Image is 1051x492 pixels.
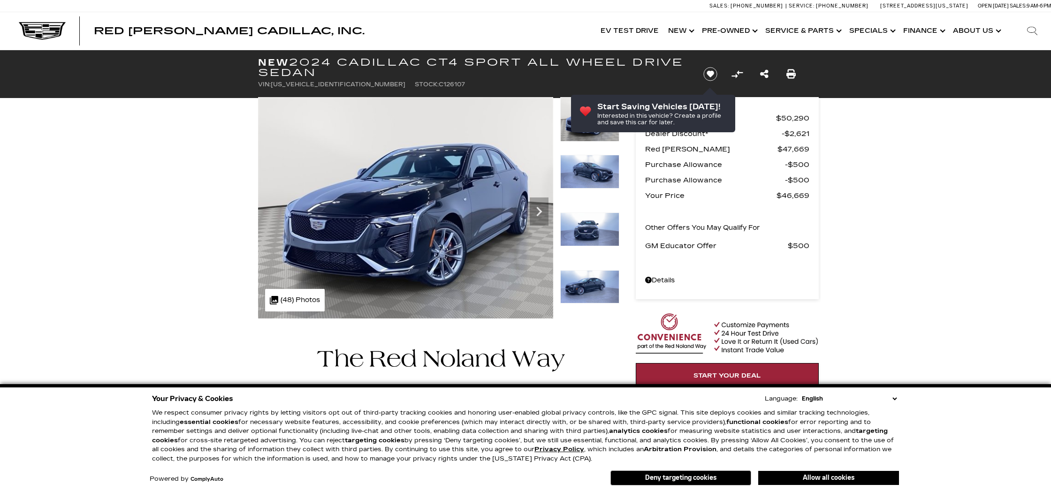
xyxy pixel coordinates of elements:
[415,81,439,88] span: Stock:
[530,197,548,226] div: Next
[152,409,899,463] p: We respect consumer privacy rights by letting visitors opt out of third-party tracking cookies an...
[645,158,785,171] span: Purchase Allowance
[731,3,783,9] span: [PHONE_NUMBER]
[785,158,809,171] span: $500
[765,396,798,402] div: Language:
[761,12,845,50] a: Service & Parts
[948,12,1004,50] a: About Us
[534,446,584,453] a: Privacy Policy
[645,239,809,252] a: GM Educator Offer $500
[152,392,233,405] span: Your Privacy & Cookies
[816,3,868,9] span: [PHONE_NUMBER]
[899,12,948,50] a: Finance
[786,68,796,81] a: Print this New 2024 Cadillac CT4 Sport All Wheel Drive Sedan
[258,57,289,68] strong: New
[180,418,238,426] strong: essential cookies
[760,68,769,81] a: Share this New 2024 Cadillac CT4 Sport All Wheel Drive Sedan
[94,26,365,36] a: Red [PERSON_NAME] Cadillac, Inc.
[788,239,809,252] span: $500
[258,57,687,78] h1: 2024 Cadillac CT4 Sport All Wheel Drive Sedan
[609,427,668,435] strong: analytics cookies
[19,22,66,40] img: Cadillac Dark Logo with Cadillac White Text
[645,127,809,140] a: Dealer Discount* $2,621
[610,470,751,485] button: Deny targeting cookies
[560,155,619,189] img: New 2024 Black Raven Cadillac Sport image 2
[152,427,888,444] strong: targeting cookies
[726,418,788,426] strong: functional cookies
[265,289,325,311] div: (48) Photos
[439,81,465,88] span: C126107
[645,274,809,287] a: Details
[150,476,223,482] div: Powered by
[776,112,809,125] span: $50,290
[880,3,968,9] a: [STREET_ADDRESS][US_STATE]
[645,239,788,252] span: GM Educator Offer
[596,12,663,50] a: EV Test Drive
[1010,3,1027,9] span: Sales:
[258,97,553,318] img: New 2024 Black Raven Cadillac Sport image 1
[560,270,619,304] img: New 2024 Black Raven Cadillac Sport image 4
[785,174,809,187] span: $500
[785,3,871,8] a: Service: [PHONE_NUMBER]
[645,189,777,202] span: Your Price
[758,471,899,485] button: Allow all cookies
[645,174,785,187] span: Purchase Allowance
[697,12,761,50] a: Pre-Owned
[560,97,619,142] img: New 2024 Black Raven Cadillac Sport image 1
[782,127,809,140] span: $2,621
[645,174,809,187] a: Purchase Allowance $500
[663,12,697,50] a: New
[709,3,785,8] a: Sales: [PHONE_NUMBER]
[709,3,729,9] span: Sales:
[645,127,782,140] span: Dealer Discount*
[789,3,815,9] span: Service:
[700,67,721,82] button: Save vehicle
[730,67,744,81] button: Compare vehicle
[94,25,365,37] span: Red [PERSON_NAME] Cadillac, Inc.
[978,3,1009,9] span: Open [DATE]
[645,112,776,125] span: MSRP
[693,372,761,379] span: Start Your Deal
[645,143,777,156] span: Red [PERSON_NAME]
[645,112,809,125] a: MSRP $50,290
[777,143,809,156] span: $47,669
[800,394,899,403] select: Language Select
[560,212,619,246] img: New 2024 Black Raven Cadillac Sport image 3
[636,363,819,388] a: Start Your Deal
[1027,3,1051,9] span: 9 AM-6 PM
[645,158,809,171] a: Purchase Allowance $500
[645,221,760,235] p: Other Offers You May Qualify For
[644,446,716,453] strong: Arbitration Provision
[271,81,405,88] span: [US_VEHICLE_IDENTIFICATION_NUMBER]
[845,12,899,50] a: Specials
[777,189,809,202] span: $46,669
[645,189,809,202] a: Your Price $46,669
[190,477,223,482] a: ComplyAuto
[645,143,809,156] a: Red [PERSON_NAME] $47,669
[345,437,404,444] strong: targeting cookies
[258,81,271,88] span: VIN:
